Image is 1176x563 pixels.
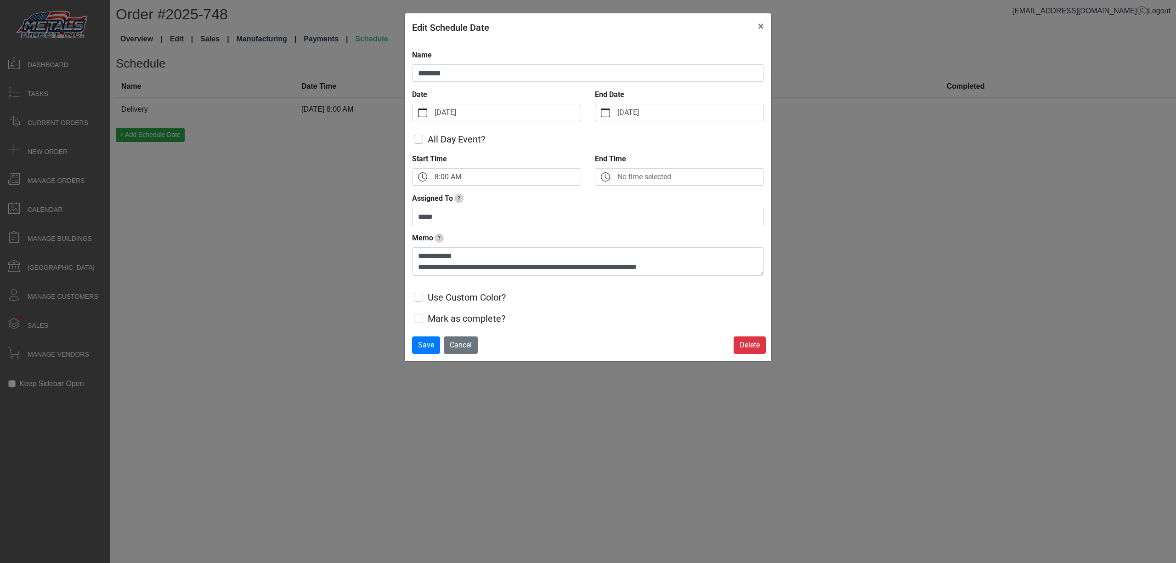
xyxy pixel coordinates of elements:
[601,172,610,182] svg: clock
[412,336,440,354] button: Save
[616,169,763,185] label: No time selected
[418,341,434,349] span: Save
[412,233,433,242] strong: Memo
[428,290,506,304] label: Use Custom Color?
[412,51,432,59] strong: Name
[734,336,766,354] button: Delete
[428,132,485,146] label: All Day Event?
[413,169,433,185] button: clock
[595,169,616,185] button: clock
[601,108,610,117] svg: calendar
[595,104,616,121] button: calendar
[412,194,453,203] strong: Assigned To
[454,194,464,203] span: Track who this date is assigned to this date - delviery driver, install crew, etc
[412,21,489,34] h5: Edit Schedule Date
[595,154,626,163] strong: End Time
[444,336,478,354] button: Cancel
[412,90,427,99] strong: Date
[433,104,581,121] label: [DATE]
[428,312,505,325] label: Mark as complete?
[751,13,771,39] button: Close
[435,233,444,243] span: Notes or Instructions for date - ex. 'Date was rescheduled by vendor'
[412,154,447,163] strong: Start Time
[418,108,427,117] svg: calendar
[433,169,581,185] label: 8:00 AM
[595,90,624,99] strong: End Date
[418,172,427,182] svg: clock
[413,104,433,121] button: calendar
[616,104,763,121] label: [DATE]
